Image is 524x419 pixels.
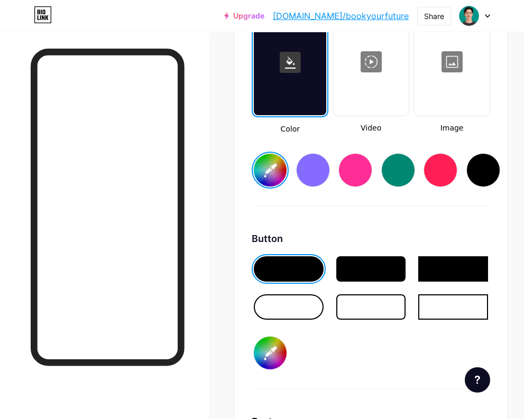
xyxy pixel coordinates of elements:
div: Button [252,231,490,246]
a: Upgrade [224,12,264,20]
div: Share [424,11,444,22]
img: bookyourfuture [459,6,479,26]
span: Image [413,123,490,134]
a: [DOMAIN_NAME]/bookyourfuture [273,10,409,22]
span: Color [252,124,328,135]
span: Video [333,123,409,134]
